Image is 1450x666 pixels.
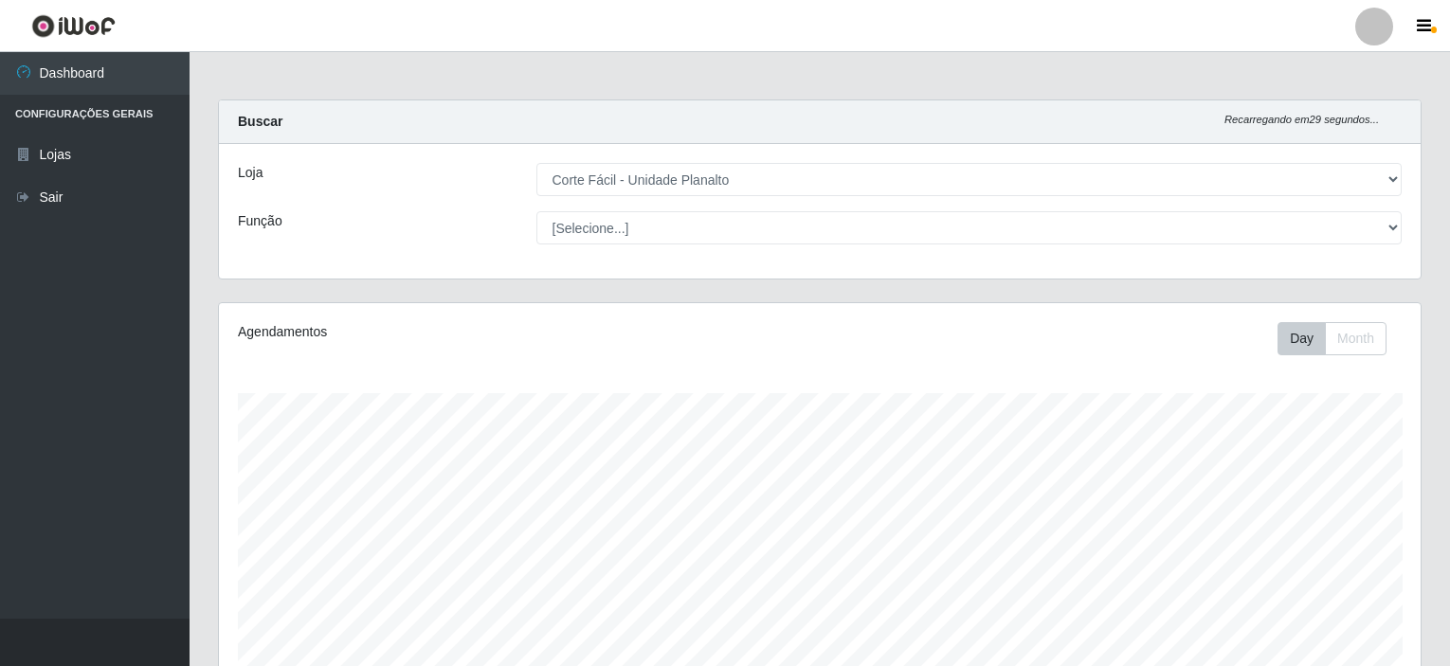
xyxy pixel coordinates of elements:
div: First group [1278,322,1387,355]
i: Recarregando em 29 segundos... [1224,114,1379,125]
img: CoreUI Logo [31,14,116,38]
button: Day [1278,322,1326,355]
div: Agendamentos [238,322,706,342]
div: Toolbar with button groups [1278,322,1402,355]
strong: Buscar [238,114,282,129]
label: Função [238,211,282,231]
button: Month [1325,322,1387,355]
label: Loja [238,163,263,183]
